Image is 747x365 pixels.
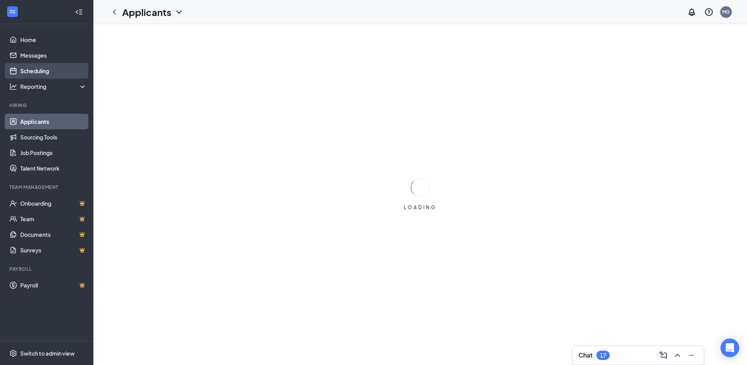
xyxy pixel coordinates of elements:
div: Switch to admin view [20,349,75,357]
svg: Notifications [687,7,696,17]
div: LOADING [401,204,440,211]
a: Applicants [20,114,87,129]
a: Scheduling [20,63,87,79]
button: Minimize [685,349,698,361]
h1: Applicants [122,5,171,19]
div: Reporting [20,83,87,90]
div: Hiring [9,102,85,109]
div: MG [722,9,730,15]
a: DocumentsCrown [20,227,87,242]
div: Payroll [9,266,85,272]
a: Messages [20,48,87,63]
a: PayrollCrown [20,277,87,293]
div: Team Management [9,184,85,190]
svg: Analysis [9,83,17,90]
svg: ChevronUp [673,351,682,360]
h3: Chat [579,351,593,360]
svg: WorkstreamLogo [9,8,16,16]
svg: Collapse [75,8,83,16]
svg: QuestionInfo [704,7,714,17]
a: Sourcing Tools [20,129,87,145]
button: ComposeMessage [657,349,670,361]
svg: ChevronDown [174,7,184,17]
a: SurveysCrown [20,242,87,258]
div: Open Intercom Messenger [721,339,739,357]
a: Home [20,32,87,48]
a: Talent Network [20,160,87,176]
a: TeamCrown [20,211,87,227]
svg: ComposeMessage [659,351,668,360]
svg: Settings [9,349,17,357]
button: ChevronUp [671,349,684,361]
svg: Minimize [687,351,696,360]
a: OnboardingCrown [20,196,87,211]
svg: ChevronLeft [110,7,119,17]
div: 17 [600,352,606,359]
a: Job Postings [20,145,87,160]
